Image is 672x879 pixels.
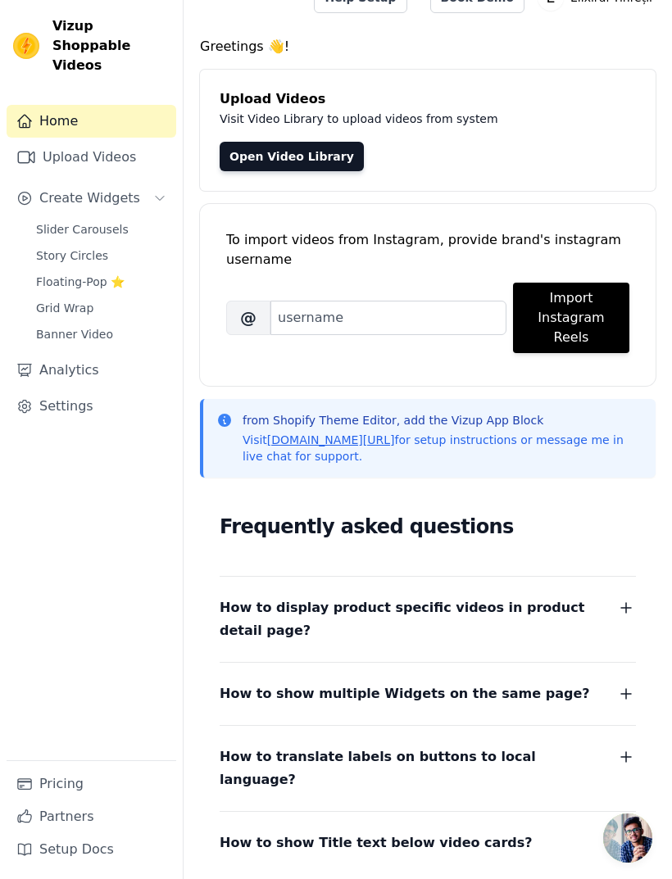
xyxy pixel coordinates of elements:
span: Create Widgets [39,188,140,208]
div: Open chat [603,813,652,863]
a: Pricing [7,768,176,800]
a: Home [7,105,176,138]
a: Settings [7,390,176,423]
h2: Frequently asked questions [220,510,636,543]
span: How to show Title text below video cards? [220,831,533,854]
a: Banner Video [26,323,176,346]
span: How to show multiple Widgets on the same page? [220,682,590,705]
a: Upload Videos [7,141,176,174]
span: @ [226,301,270,335]
span: Banner Video [36,326,113,342]
button: How to show Title text below video cards? [220,831,636,854]
button: How to translate labels on buttons to local language? [220,745,636,791]
button: How to show multiple Widgets on the same page? [220,682,636,705]
a: Grid Wrap [26,297,176,319]
a: Setup Docs [7,833,176,866]
span: Floating-Pop ⭐ [36,274,125,290]
span: How to display product specific videos in product detail page? [220,596,597,642]
span: Vizup Shoppable Videos [52,16,170,75]
p: Visit for setup instructions or message me in live chat for support. [243,432,642,464]
button: Import Instagram Reels [513,283,629,353]
input: username [270,301,506,335]
a: Partners [7,800,176,833]
button: How to display product specific videos in product detail page? [220,596,636,642]
a: Open Video Library [220,142,364,171]
h4: Greetings 👋! [200,37,656,57]
img: Vizup [13,33,39,59]
span: Grid Wrap [36,300,93,316]
h4: Upload Videos [220,89,636,109]
a: Floating-Pop ⭐ [26,270,176,293]
p: Visit Video Library to upload videos from system [220,109,636,129]
span: How to translate labels on buttons to local language? [220,745,597,791]
a: Slider Carousels [26,218,176,241]
p: from Shopify Theme Editor, add the Vizup App Block [243,412,642,428]
span: Story Circles [36,247,108,264]
button: Create Widgets [7,182,176,215]
a: Story Circles [26,244,176,267]
span: Slider Carousels [36,221,129,238]
div: To import videos from Instagram, provide brand's instagram username [226,230,629,270]
a: [DOMAIN_NAME][URL] [267,433,395,446]
a: Analytics [7,354,176,387]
